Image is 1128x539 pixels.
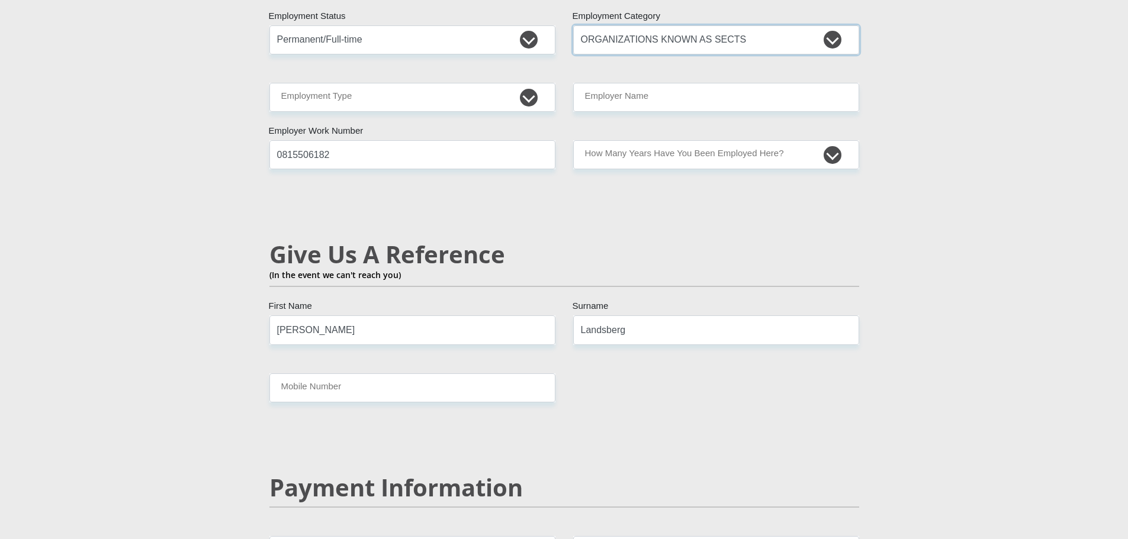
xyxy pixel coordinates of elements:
[269,473,859,502] h2: Payment Information
[269,240,859,269] h2: Give Us A Reference
[269,140,555,169] input: Employer Work Number
[573,315,859,344] input: Surname
[573,83,859,112] input: Employer's Name
[269,373,555,402] input: Mobile Number
[269,269,859,281] p: (In the event we can't reach you)
[269,315,555,344] input: Name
